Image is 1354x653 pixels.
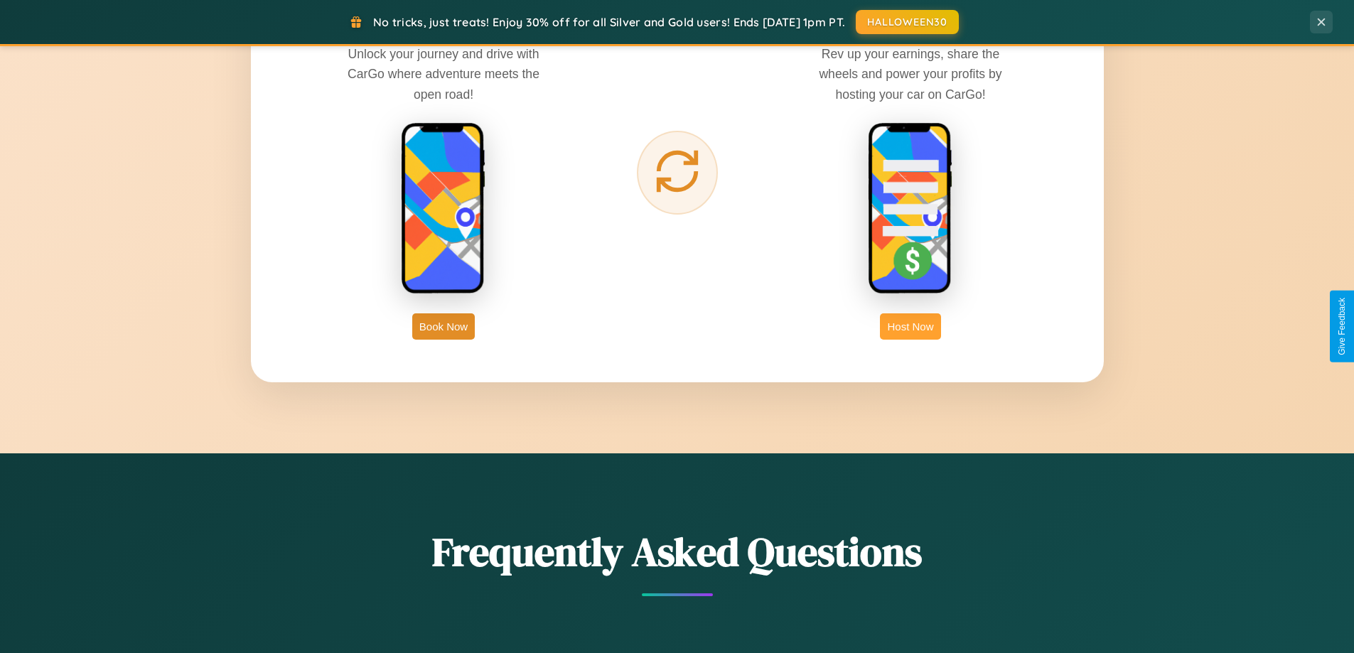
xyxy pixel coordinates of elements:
[373,15,845,29] span: No tricks, just treats! Enjoy 30% off for all Silver and Gold users! Ends [DATE] 1pm PT.
[251,524,1104,579] h2: Frequently Asked Questions
[1337,298,1347,355] div: Give Feedback
[856,10,959,34] button: HALLOWEEN30
[868,122,953,296] img: host phone
[880,313,940,340] button: Host Now
[412,313,475,340] button: Book Now
[804,44,1017,104] p: Rev up your earnings, share the wheels and power your profits by hosting your car on CarGo!
[337,44,550,104] p: Unlock your journey and drive with CarGo where adventure meets the open road!
[401,122,486,296] img: rent phone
